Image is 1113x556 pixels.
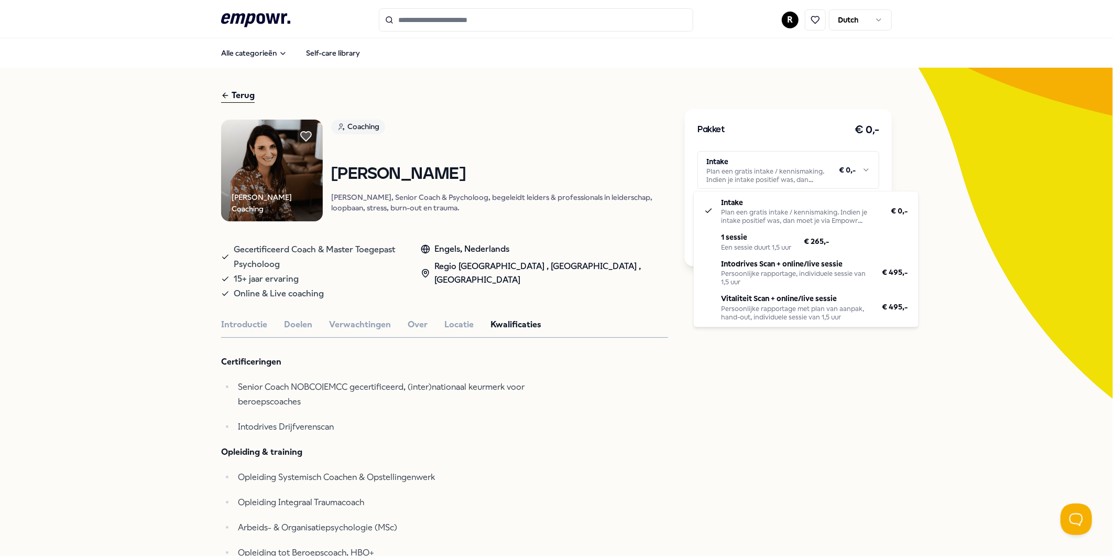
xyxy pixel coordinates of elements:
span: € 495,- [882,301,908,313]
div: Persoonlijke rapportage, individuele sessie van 1,5 uur [721,270,869,286]
div: Persoonlijke rapportage met plan van aanpak, hand-out, individuele sessie van 1,5 uur [721,305,869,322]
span: € 0,- [891,205,908,217]
span: € 265,- [804,236,829,247]
p: Intake [721,197,878,208]
p: Intodrives Scan + online/live sessie [721,258,869,270]
p: 1 sessie [721,231,791,243]
p: Vitaliteit Scan + online/live sessie [721,293,869,304]
div: Plan een gratis intake / kennismaking. Indien je intake positief was, dan moet je via Empowr opni... [721,208,878,225]
div: Een sessie duurt 1,5 uur [721,243,791,252]
span: € 495,- [882,266,908,278]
